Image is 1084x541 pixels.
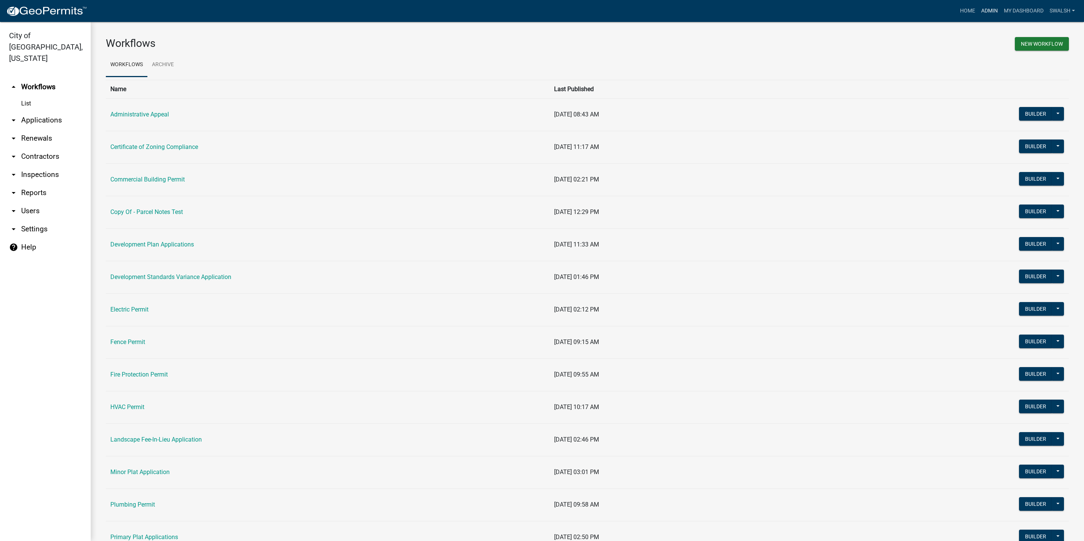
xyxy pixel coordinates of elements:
[1019,400,1052,413] button: Builder
[554,371,599,378] span: [DATE] 09:55 AM
[957,4,978,18] a: Home
[110,338,145,346] a: Fence Permit
[554,533,599,541] span: [DATE] 02:50 PM
[554,403,599,411] span: [DATE] 10:17 AM
[110,436,202,443] a: Landscape Fee-In-Lieu Application
[554,273,599,281] span: [DATE] 01:46 PM
[1019,302,1052,316] button: Builder
[110,533,178,541] a: Primary Plat Applications
[9,152,18,161] i: arrow_drop_down
[147,53,178,77] a: Archive
[9,243,18,252] i: help
[110,111,169,118] a: Administrative Appeal
[110,468,170,476] a: Minor Plat Application
[9,82,18,91] i: arrow_drop_up
[978,4,1001,18] a: Admin
[110,176,185,183] a: Commercial Building Permit
[554,143,599,150] span: [DATE] 11:17 AM
[106,53,147,77] a: Workflows
[554,208,599,215] span: [DATE] 12:29 PM
[1019,140,1052,153] button: Builder
[554,306,599,313] span: [DATE] 02:12 PM
[554,468,599,476] span: [DATE] 03:01 PM
[1019,367,1052,381] button: Builder
[106,37,582,50] h3: Workflows
[1019,270,1052,283] button: Builder
[554,241,599,248] span: [DATE] 11:33 AM
[1015,37,1069,51] button: New Workflow
[9,188,18,197] i: arrow_drop_down
[106,80,550,98] th: Name
[110,403,144,411] a: HVAC Permit
[110,306,149,313] a: Electric Permit
[9,116,18,125] i: arrow_drop_down
[554,338,599,346] span: [DATE] 09:15 AM
[554,111,599,118] span: [DATE] 08:43 AM
[1047,4,1078,18] a: swalsh
[110,241,194,248] a: Development Plan Applications
[9,206,18,215] i: arrow_drop_down
[1019,465,1052,478] button: Builder
[1019,237,1052,251] button: Builder
[550,80,882,98] th: Last Published
[1019,107,1052,121] button: Builder
[9,134,18,143] i: arrow_drop_down
[1001,4,1047,18] a: My Dashboard
[554,436,599,443] span: [DATE] 02:46 PM
[110,501,155,508] a: Plumbing Permit
[554,501,599,508] span: [DATE] 09:58 AM
[110,143,198,150] a: Certificate of Zoning Compliance
[110,273,231,281] a: Development Standards Variance Application
[110,208,183,215] a: Copy Of - Parcel Notes Test
[1019,335,1052,348] button: Builder
[1019,497,1052,511] button: Builder
[554,176,599,183] span: [DATE] 02:21 PM
[1019,205,1052,218] button: Builder
[1019,432,1052,446] button: Builder
[9,170,18,179] i: arrow_drop_down
[1019,172,1052,186] button: Builder
[110,371,168,378] a: Fire Protection Permit
[9,225,18,234] i: arrow_drop_down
